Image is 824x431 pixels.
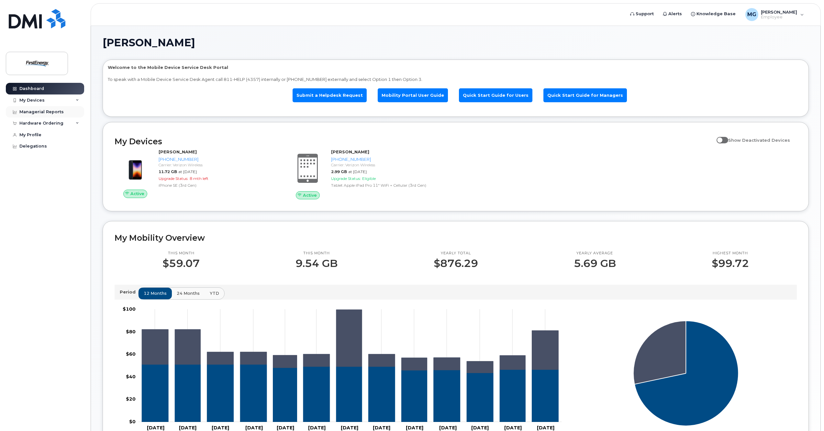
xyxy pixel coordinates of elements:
tspan: $0 [129,419,136,425]
tspan: [DATE] [373,425,390,431]
a: Quick Start Guide for Managers [543,88,627,102]
div: [PHONE_NUMBER] [159,156,277,162]
span: at [DATE] [178,169,197,174]
tspan: [DATE] [504,425,522,431]
tspan: [DATE] [212,425,229,431]
p: Period [120,289,138,295]
span: 24 months [177,290,200,296]
p: 5.69 GB [574,258,616,269]
span: [PERSON_NAME] [103,38,195,48]
a: Active[PERSON_NAME][PHONE_NUMBER]Carrier: Verizon Wireless11.72 GBat [DATE]Upgrade Status:8 mth l... [115,149,279,198]
p: $59.07 [162,258,200,269]
iframe: Messenger Launcher [796,403,819,426]
g: Series [633,321,739,426]
g: 484-388-3649 [142,364,559,422]
div: Carrier: Verizon Wireless [159,162,277,168]
p: $876.29 [434,258,478,269]
span: 11.72 GB [159,169,177,174]
h2: My Mobility Overview [115,233,797,243]
span: at [DATE] [348,169,367,174]
span: 8 mth left [190,176,208,181]
tspan: [DATE] [308,425,326,431]
a: Submit a Helpdesk Request [293,88,367,102]
div: Tablet Apple iPad Pro 11" WiFi + Cellular (3rd Gen) [331,182,449,188]
div: Carrier: Verizon Wireless [331,162,449,168]
span: Upgrade Status: [159,176,188,181]
p: 9.54 GB [295,258,338,269]
span: Show Deactivated Devices [728,138,790,143]
p: To speak with a Mobile Device Service Desk Agent call 811-HELP (4357) internally or [PHONE_NUMBER... [108,76,804,83]
tspan: [DATE] [471,425,489,431]
p: Yearly total [434,251,478,256]
tspan: [DATE] [406,425,423,431]
span: 2.99 GB [331,169,347,174]
strong: [PERSON_NAME] [159,149,197,154]
tspan: [DATE] [179,425,197,431]
tspan: $20 [126,396,136,402]
tspan: [DATE] [341,425,358,431]
tspan: $40 [126,374,136,380]
p: Welcome to the Mobile Device Service Desk Portal [108,64,804,71]
strong: [PERSON_NAME] [331,149,369,154]
tspan: $60 [126,351,136,357]
tspan: [DATE] [277,425,294,431]
p: This month [162,251,200,256]
div: [PHONE_NUMBER] [331,156,449,162]
tspan: [DATE] [147,425,164,431]
input: Show Deactivated Devices [717,134,722,139]
p: Highest month [712,251,749,256]
g: 847-521-6636 [142,310,559,373]
img: image20231002-3703462-1angbar.jpeg [120,152,151,183]
span: Upgrade Status: [331,176,361,181]
span: Active [303,192,317,198]
tspan: $100 [123,306,136,312]
a: Quick Start Guide for Users [459,88,532,102]
p: $99.72 [712,258,749,269]
span: Eligible [362,176,376,181]
a: Active[PERSON_NAME][PHONE_NUMBER]Carrier: Verizon Wireless2.99 GBat [DATE]Upgrade Status:Eligible... [287,149,452,199]
div: iPhone SE (3rd Gen) [159,182,277,188]
span: Active [130,191,144,197]
tspan: $80 [126,329,136,335]
tspan: [DATE] [245,425,263,431]
p: This month [295,251,338,256]
span: YTD [210,290,219,296]
p: Yearly average [574,251,616,256]
a: Mobility Portal User Guide [378,88,448,102]
tspan: [DATE] [439,425,457,431]
tspan: [DATE] [537,425,554,431]
h2: My Devices [115,137,713,146]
